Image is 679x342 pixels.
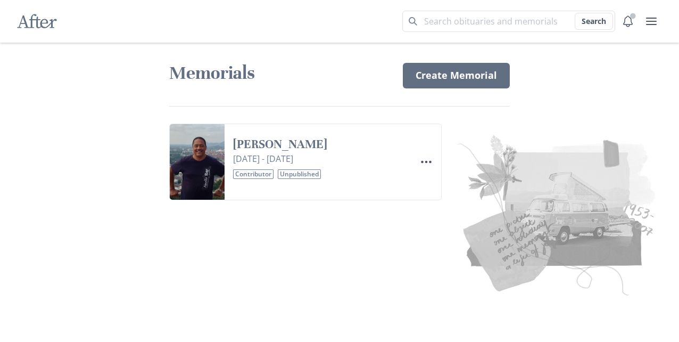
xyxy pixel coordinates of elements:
a: Create Memorial [403,63,510,88]
button: Options [416,151,437,173]
h1: Memorials [169,62,390,85]
a: [PERSON_NAME] [233,137,407,152]
img: Collage of old pictures and notes [322,128,662,299]
button: user menu [641,11,662,32]
button: Search [575,13,613,30]
input: Search term [402,11,615,32]
button: Notifications [617,11,639,32]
